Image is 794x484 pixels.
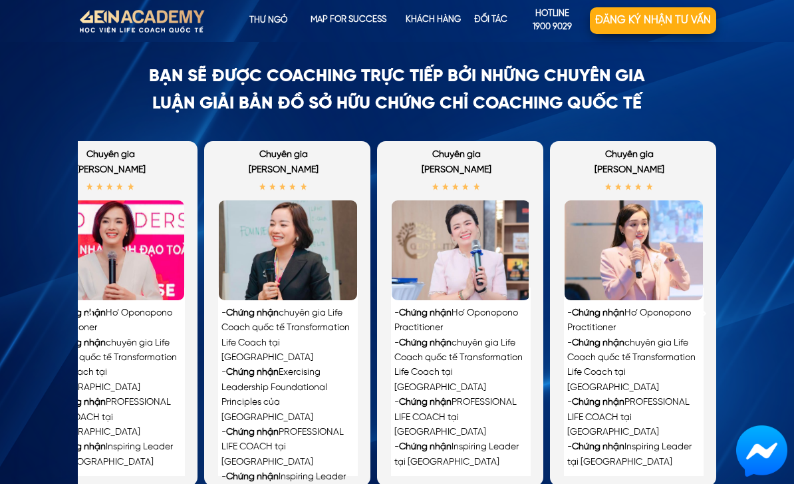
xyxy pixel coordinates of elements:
span: Chứng nhận [53,442,106,452]
span: Chứng nhận [572,442,624,452]
h2: BẠN SẼ ĐƯỢC COACHING TRỰC TIẾP BỞI những CHUYÊN GIA LUẬN GIẢI BẢN ĐỒ sở hữu chứng chỉ coaching qu... [141,63,653,119]
p: Đăng ký nhận tư vấn [590,7,716,34]
div: - Ho’ Oponopono Practitioner - chuyên gia Life Coach quốc tế Transformation Life Coach tại [GEOGR... [567,306,699,470]
span: Chứng nhận [226,472,279,482]
h5: Chuyên gia [PERSON_NAME] [229,148,339,178]
div: - Ho’ Oponopono Practitioner - chuyên gia Life Coach quốc tế Transformation Life Coach tại [GEOGR... [49,306,180,470]
span: Chứng nhận [226,308,279,318]
h5: Chuyên gia [PERSON_NAME] [56,148,166,178]
h5: Chuyên gia [PERSON_NAME] [402,148,512,178]
span: Chứng nhận [399,308,452,318]
span: Chứng nhận [399,442,452,452]
span: Chứng nhận [226,367,279,377]
p: hotline 1900 9029 [515,7,590,35]
span: Chứng nhận [572,308,624,318]
span: Chứng nhận [53,338,106,348]
span: Chứng nhận [53,397,106,407]
div: - Ho’ Oponopono Practitioner - chuyên gia Life Coach quốc tế Transformation Life Coach tại [GEOGR... [394,306,526,470]
h5: Chuyên gia [PERSON_NAME] [575,148,685,178]
span: Chứng nhận [572,338,624,348]
span: Chứng nhận [572,397,624,407]
span: Chứng nhận [226,427,279,437]
span: Chứng nhận [53,308,106,318]
p: Thư ngỏ [228,7,309,34]
p: KHÁCH HÀNG [400,7,465,34]
a: hotline1900 9029 [515,7,590,34]
p: Đối tác [460,7,521,34]
p: map for success [309,7,388,34]
span: Chứng nhận [399,338,452,348]
span: Chứng nhận [399,397,452,407]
